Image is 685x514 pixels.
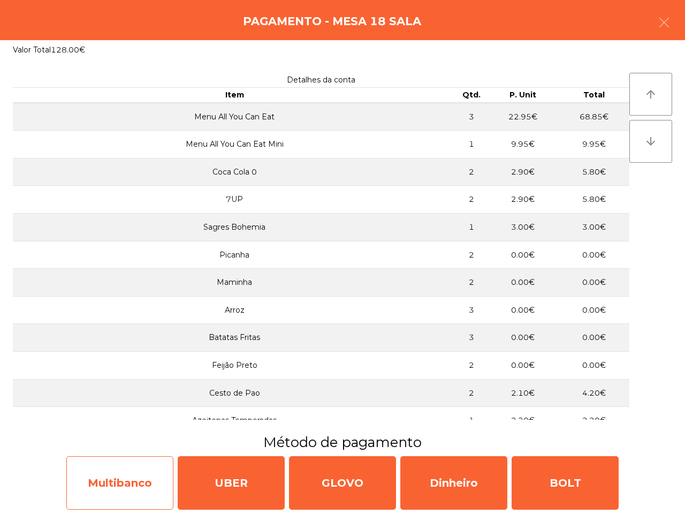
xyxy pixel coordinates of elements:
[8,433,677,452] h3: Método de pagamento
[13,158,456,186] td: Coca Cola 0
[13,407,456,435] td: Azeitonas Temperadas
[558,269,629,297] td: 0.00€
[456,131,487,158] td: 1
[558,103,629,131] td: 68.85€
[558,158,629,186] td: 5.80€
[289,456,396,510] div: GLOVO
[629,120,672,163] button: arrow_downward
[13,45,51,55] span: Valor Total
[456,241,487,269] td: 2
[400,456,507,510] div: Dinheiro
[13,241,456,269] td: Picanha
[456,351,487,379] td: 2
[487,214,558,241] td: 3.00€
[456,324,487,352] td: 3
[456,88,487,103] th: Qtd.
[558,324,629,352] td: 0.00€
[456,158,487,186] td: 2
[13,296,456,324] td: Arroz
[456,296,487,324] td: 3
[456,407,487,435] td: 1
[487,88,558,103] th: P. Unit
[487,407,558,435] td: 2.20€
[487,103,558,131] td: 22.95€
[13,131,456,158] td: Menu All You Can Eat Mini
[13,324,456,352] td: Batatas Fritas
[558,186,629,214] td: 5.80€
[558,296,629,324] td: 0.00€
[487,269,558,297] td: 0.00€
[287,75,355,85] span: Detalhes da conta
[13,351,456,379] td: Feijão Preto
[558,241,629,269] td: 0.00€
[456,214,487,241] td: 1
[558,407,629,435] td: 2.20€
[487,351,558,379] td: 0.00€
[487,379,558,407] td: 2.10€
[456,379,487,407] td: 2
[51,45,85,55] span: 128.00€
[66,456,173,510] div: Multibanco
[13,103,456,131] td: Menu All You Can Eat
[644,135,657,148] i: arrow_downward
[456,269,487,297] td: 2
[487,186,558,214] td: 2.90€
[456,186,487,214] td: 2
[487,241,558,269] td: 0.00€
[13,88,456,103] th: Item
[487,296,558,324] td: 0.00€
[487,158,558,186] td: 2.90€
[243,13,421,29] h4: Pagamento - Mesa 18 Sala
[558,131,629,158] td: 9.95€
[629,73,672,116] button: arrow_upward
[512,456,619,510] div: BOLT
[558,88,629,103] th: Total
[13,214,456,241] td: Sagres Bohemia
[558,379,629,407] td: 4.20€
[178,456,285,510] div: UBER
[558,351,629,379] td: 0.00€
[13,269,456,297] td: Maminha
[13,186,456,214] td: 7UP
[487,324,558,352] td: 0.00€
[456,103,487,131] td: 3
[558,214,629,241] td: 3.00€
[644,88,657,101] i: arrow_upward
[487,131,558,158] td: 9.95€
[13,379,456,407] td: Cesto de Pao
